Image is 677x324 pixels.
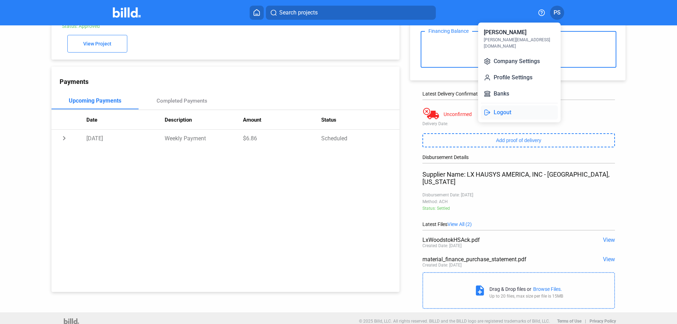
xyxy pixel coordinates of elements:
button: Banks [481,87,558,101]
button: Company Settings [481,54,558,68]
button: Profile Settings [481,71,558,85]
div: [PERSON_NAME] [484,28,526,37]
button: Logout [481,105,558,120]
div: [PERSON_NAME][EMAIL_ADDRESS][DOMAIN_NAME] [484,37,555,49]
